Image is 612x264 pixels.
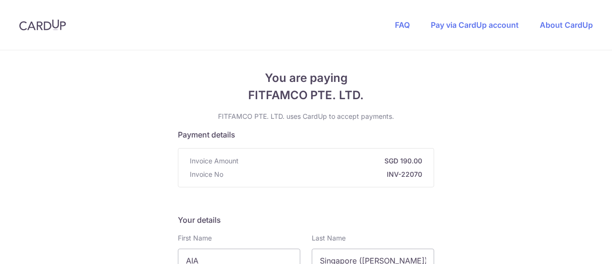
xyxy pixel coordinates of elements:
[19,19,66,31] img: CardUp
[190,170,223,179] span: Invoice No
[178,214,434,226] h5: Your details
[227,170,422,179] strong: INV-22070
[178,129,434,140] h5: Payment details
[395,20,410,30] a: FAQ
[178,87,434,104] span: FITFAMCO PTE. LTD.
[312,233,346,243] label: Last Name
[540,20,593,30] a: About CardUp
[178,69,434,87] span: You are paying
[431,20,519,30] a: Pay via CardUp account
[242,156,422,166] strong: SGD 190.00
[178,233,212,243] label: First Name
[190,156,239,166] span: Invoice Amount
[178,112,434,121] p: FITFAMCO PTE. LTD. uses CardUp to accept payments.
